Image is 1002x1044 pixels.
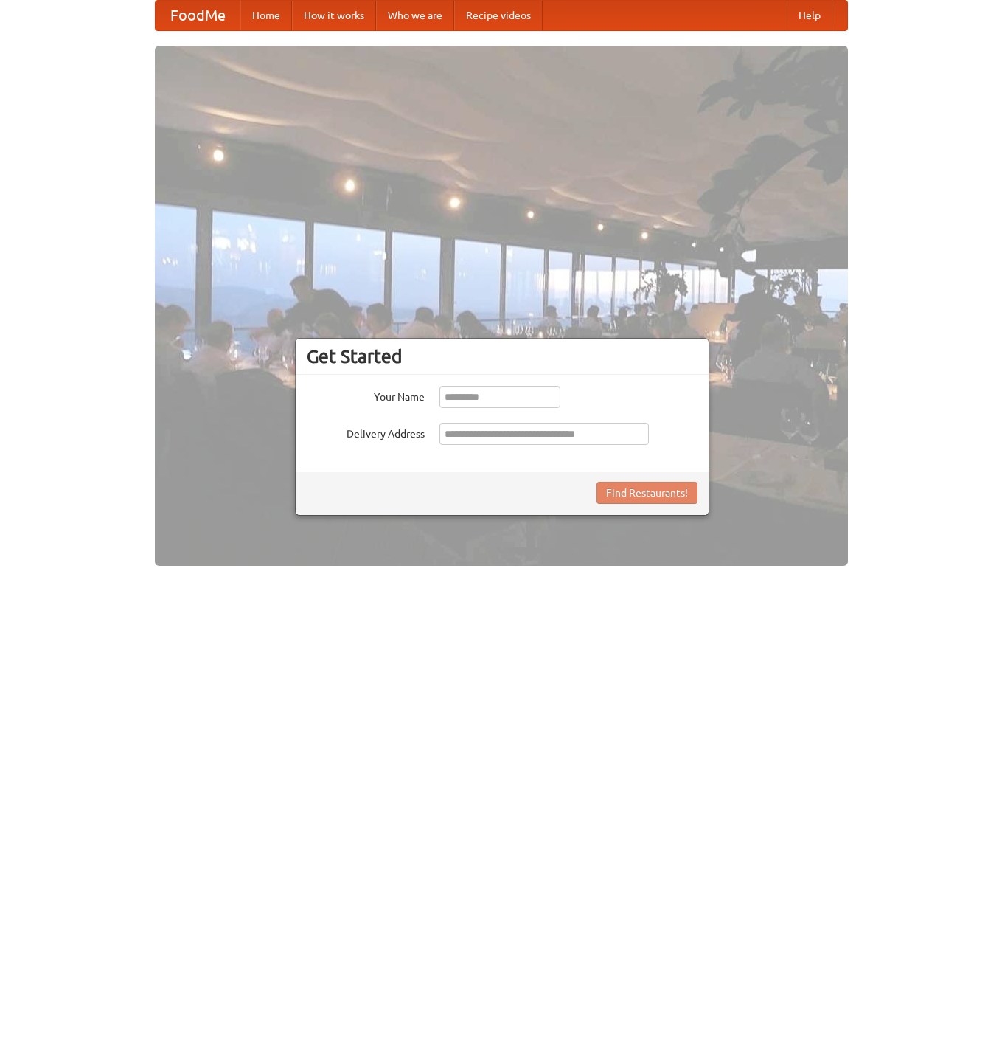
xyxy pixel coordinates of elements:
[292,1,376,30] a: How it works
[307,345,697,367] h3: Get Started
[596,482,697,504] button: Find Restaurants!
[156,1,240,30] a: FoodMe
[376,1,454,30] a: Who we are
[307,386,425,404] label: Your Name
[307,423,425,441] label: Delivery Address
[240,1,292,30] a: Home
[454,1,543,30] a: Recipe videos
[787,1,832,30] a: Help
